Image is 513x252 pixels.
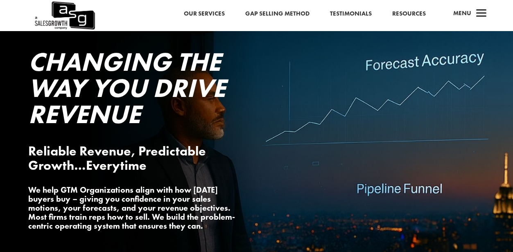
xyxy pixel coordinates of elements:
a: Resources [392,9,426,19]
span: Menu [453,9,471,17]
a: Testimonials [330,9,372,19]
a: Our Services [184,9,225,19]
p: We help GTM Organizations align with how [DATE] buyers buy – giving you confidence in your sales ... [28,185,244,230]
p: Reliable Revenue, Predictable Growth…Everytime [28,144,244,173]
span: a [473,6,490,22]
a: Gap Selling Method [245,9,310,19]
h2: Changing the Way You Drive Revenue [28,49,244,131]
